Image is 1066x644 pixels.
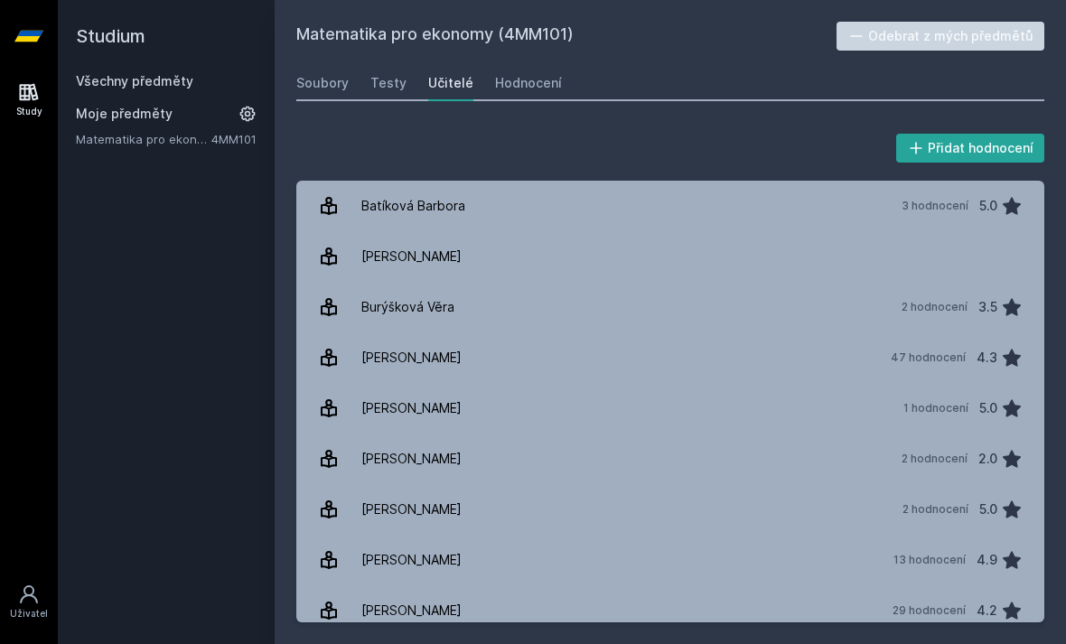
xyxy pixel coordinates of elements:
[296,383,1044,434] a: [PERSON_NAME] 1 hodnocení 5.0
[370,65,407,101] a: Testy
[978,289,997,325] div: 3.5
[16,105,42,118] div: Study
[76,73,193,89] a: Všechny předměty
[979,390,997,426] div: 5.0
[361,340,462,376] div: [PERSON_NAME]
[902,502,968,517] div: 2 hodnocení
[837,22,1045,51] button: Odebrat z mých předmětů
[296,332,1044,383] a: [PERSON_NAME] 47 hodnocení 4.3
[902,452,968,466] div: 2 hodnocení
[891,350,966,365] div: 47 hodnocení
[296,484,1044,535] a: [PERSON_NAME] 2 hodnocení 5.0
[428,74,473,92] div: Učitelé
[361,441,462,477] div: [PERSON_NAME]
[296,22,837,51] h2: Matematika pro ekonomy (4MM101)
[896,134,1045,163] button: Přidat hodnocení
[902,199,968,213] div: 3 hodnocení
[361,289,454,325] div: Burýšková Věra
[978,441,997,477] div: 2.0
[977,542,997,578] div: 4.9
[361,390,462,426] div: [PERSON_NAME]
[495,74,562,92] div: Hodnocení
[296,535,1044,585] a: [PERSON_NAME] 13 hodnocení 4.9
[903,401,968,415] div: 1 hodnocení
[361,238,462,275] div: [PERSON_NAME]
[361,491,462,527] div: [PERSON_NAME]
[977,340,997,376] div: 4.3
[979,491,997,527] div: 5.0
[296,231,1044,282] a: [PERSON_NAME]
[296,434,1044,484] a: [PERSON_NAME] 2 hodnocení 2.0
[495,65,562,101] a: Hodnocení
[76,130,211,148] a: Matematika pro ekonomy
[428,65,473,101] a: Učitelé
[211,132,257,146] a: 4MM101
[361,593,462,629] div: [PERSON_NAME]
[296,585,1044,636] a: [PERSON_NAME] 29 hodnocení 4.2
[893,603,966,618] div: 29 hodnocení
[4,574,54,630] a: Uživatel
[370,74,407,92] div: Testy
[296,74,349,92] div: Soubory
[10,607,48,621] div: Uživatel
[361,188,465,224] div: Batíková Barbora
[296,282,1044,332] a: Burýšková Věra 2 hodnocení 3.5
[979,188,997,224] div: 5.0
[893,553,966,567] div: 13 hodnocení
[296,181,1044,231] a: Batíková Barbora 3 hodnocení 5.0
[361,542,462,578] div: [PERSON_NAME]
[76,105,173,123] span: Moje předměty
[4,72,54,127] a: Study
[296,65,349,101] a: Soubory
[977,593,997,629] div: 4.2
[902,300,968,314] div: 2 hodnocení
